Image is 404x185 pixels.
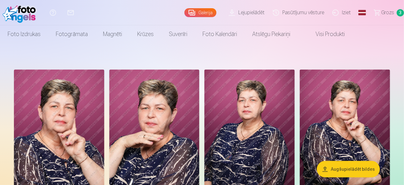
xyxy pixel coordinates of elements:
[184,8,216,17] a: Galerija
[3,3,39,23] img: /fa1
[95,25,130,43] a: Magnēti
[161,25,195,43] a: Suvenīri
[397,9,404,16] span: 3
[195,25,245,43] a: Foto kalendāri
[48,25,95,43] a: Fotogrāmata
[298,25,352,43] a: Visi produkti
[381,9,394,16] span: Grozs
[317,161,380,177] button: Augšupielādēt bildes
[245,25,298,43] a: Atslēgu piekariņi
[130,25,161,43] a: Krūzes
